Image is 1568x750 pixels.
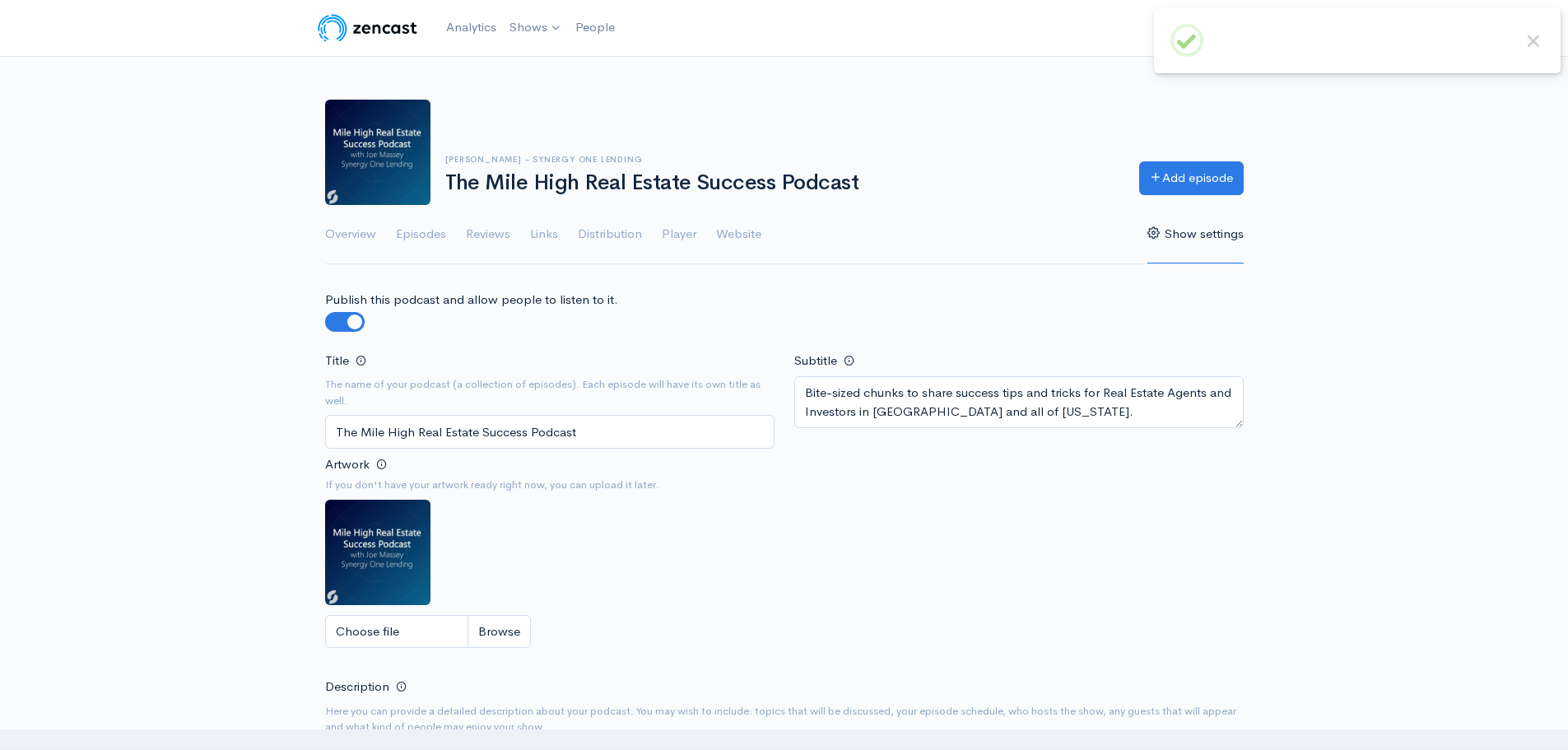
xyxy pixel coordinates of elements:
textarea: Bite-sized chunks to share success tips and tricks for Real Estate Agents and Investors in [GEOGR... [794,376,1244,428]
small: If you don't have your artwork ready right now, you can upload it later. [325,477,775,493]
a: Reviews [466,205,510,264]
h6: [PERSON_NAME] - Synergy One Lending [445,155,1119,164]
label: Publish this podcast and allow people to listen to it. [325,291,618,310]
h1: The Mile High Real Estate Success Podcast [445,171,1119,195]
a: Add episode [1139,161,1244,195]
label: Subtitle [794,352,837,370]
a: Links [530,205,558,264]
label: Description [325,678,389,696]
small: Here you can provide a detailed description about your podcast. You may wish to include: topics t... [325,703,1244,735]
a: People [569,10,621,45]
a: Help [1147,11,1206,46]
img: ZenCast Logo [315,12,420,44]
label: Artwork [325,455,370,474]
a: Overview [325,205,376,264]
input: Turtle Tales [325,415,775,449]
a: Analytics [440,10,503,45]
a: Distribution [578,205,642,264]
a: Website [716,205,761,264]
a: Player [662,205,696,264]
label: Title [325,352,349,370]
button: Close this dialog [1523,30,1544,52]
a: Show settings [1147,205,1244,264]
small: The name of your podcast (a collection of episodes). Each episode will have its own title as well. [325,376,775,408]
a: Episodes [396,205,446,264]
a: Shows [503,10,569,46]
